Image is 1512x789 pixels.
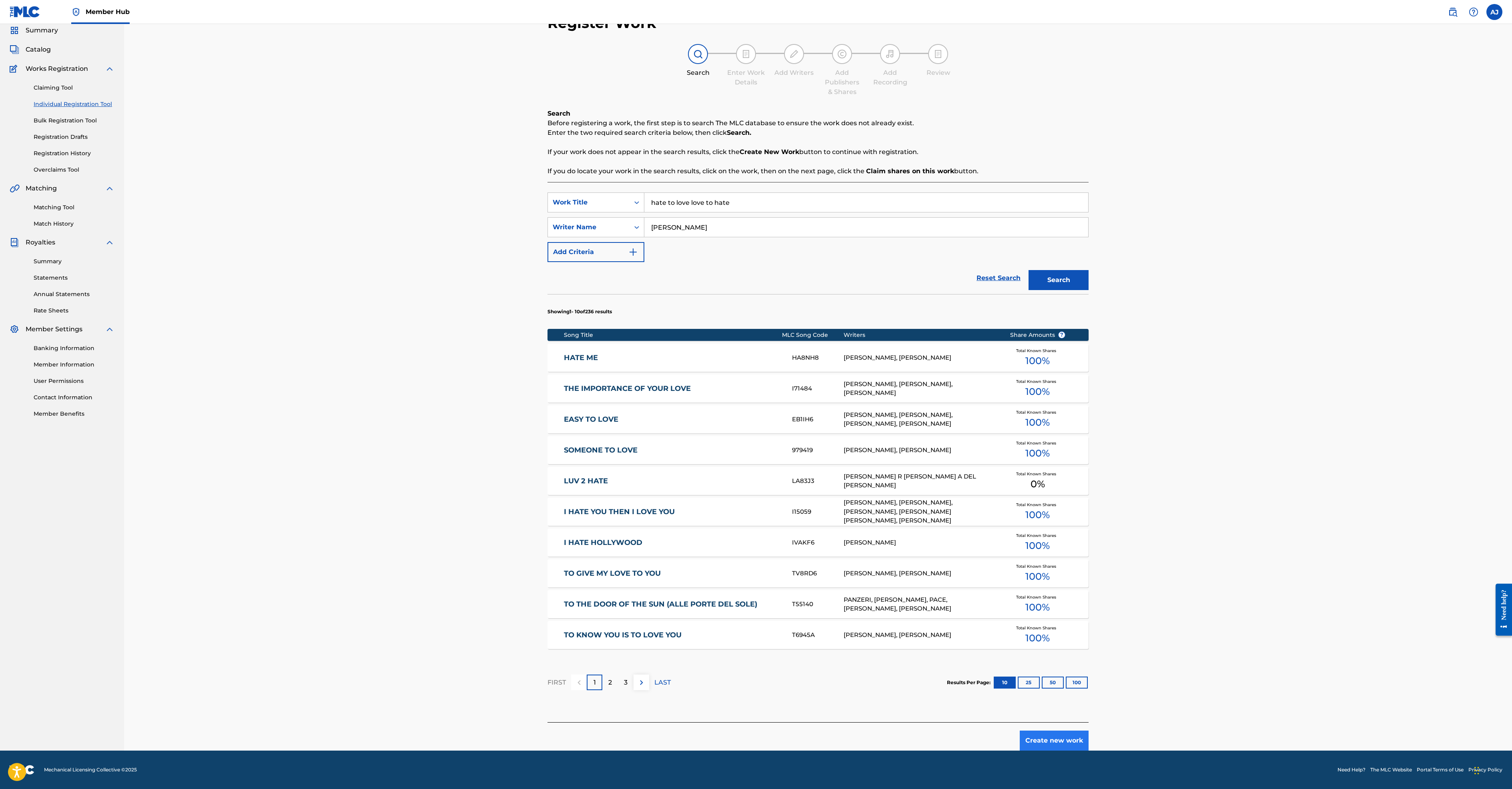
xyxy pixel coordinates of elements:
form: Search Form [547,192,1089,294]
b: Search [547,110,570,117]
p: Showing 1 - 10 of 236 results [547,308,612,315]
a: HATE ME [564,353,782,362]
div: [PERSON_NAME], [PERSON_NAME], [PERSON_NAME] [844,380,998,398]
span: 0 % [1031,477,1045,491]
span: Royalties [26,238,55,247]
a: Matching Tool [34,203,114,212]
a: Summary [34,257,114,266]
a: Need Help? [1338,766,1366,773]
img: step indicator icon for Add Publishers & Shares [837,49,847,59]
span: 100 % [1025,600,1050,615]
img: expand [105,324,114,334]
img: step indicator icon for Review [933,49,943,59]
div: PANZERI, [PERSON_NAME], PACE, [PERSON_NAME], [PERSON_NAME] [844,595,998,613]
a: TO THE DOOR OF THE SUN (ALLE PORTE DEL SOLE) [564,600,782,609]
a: Reset Search [973,269,1025,287]
button: Search [1029,270,1089,290]
a: Registration Drafts [34,133,114,141]
img: Catalog [10,45,19,54]
a: CatalogCatalog [10,45,51,54]
span: 100 % [1025,415,1050,430]
div: Add Publishers & Shares [822,68,862,97]
img: logo [10,765,34,775]
span: Total Known Shares [1016,471,1059,477]
div: [PERSON_NAME] R [PERSON_NAME] A DEL [PERSON_NAME] [844,472,998,490]
div: [PERSON_NAME], [PERSON_NAME], [PERSON_NAME], [PERSON_NAME] [844,411,998,429]
span: ? [1059,332,1065,338]
span: Mechanical Licensing Collective © 2025 [44,766,137,773]
a: LUV 2 HATE [564,477,782,486]
img: expand [105,184,114,193]
a: Bulk Registration Tool [34,116,114,125]
a: Annual Statements [34,290,114,298]
div: MLC Song Code [782,331,844,339]
span: Total Known Shares [1016,594,1059,600]
button: Add Criteria [547,242,644,262]
iframe: Resource Center [1489,574,1512,645]
img: expand [105,64,114,74]
div: [PERSON_NAME], [PERSON_NAME] [844,569,998,578]
div: [PERSON_NAME], [PERSON_NAME], [PERSON_NAME], [PERSON_NAME] [PERSON_NAME], [PERSON_NAME] [844,498,998,525]
span: Total Known Shares [1016,625,1059,631]
span: Works Registration [26,64,88,74]
p: 1 [594,678,596,687]
div: User Menu [1486,4,1502,20]
img: search [1448,7,1458,17]
strong: Create New Work [740,148,799,156]
a: I HATE HOLLYWOOD [564,538,782,547]
img: Matching [10,184,20,193]
a: Portal Terms of Use [1417,766,1464,773]
p: Enter the two required search criteria below, then click [547,128,1089,138]
div: IVAKF6 [792,538,843,547]
span: 100 % [1025,508,1050,522]
a: EASY TO LOVE [564,415,782,424]
div: Help [1466,4,1482,20]
div: Work Title [553,198,625,207]
div: Review [918,68,958,78]
div: 979419 [792,446,843,455]
span: 100 % [1025,631,1050,645]
div: I15059 [792,507,843,517]
p: Results Per Page: [947,679,993,686]
img: MLC Logo [10,6,40,18]
img: help [1469,7,1478,17]
div: Enter Work Details [726,68,766,87]
strong: Claim shares on this work [866,167,954,175]
span: Share Amounts [1010,331,1065,339]
div: LA83J3 [792,477,843,486]
img: 9d2ae6d4665cec9f34b9.svg [628,247,638,257]
img: step indicator icon for Add Recording [885,49,895,59]
a: Rate Sheets [34,306,114,315]
span: Total Known Shares [1016,409,1059,415]
span: 100 % [1025,354,1050,368]
a: Privacy Policy [1468,766,1502,773]
a: Member Benefits [34,410,114,418]
div: Writers [844,331,998,339]
a: Claiming Tool [34,84,114,92]
a: SummarySummary [10,26,58,35]
a: Banking Information [34,344,114,352]
div: [PERSON_NAME], [PERSON_NAME] [844,446,998,455]
div: T6945A [792,631,843,640]
button: 10 [994,677,1016,689]
p: If your work does not appear in the search results, click the button to continue with registration. [547,147,1089,157]
span: 100 % [1025,384,1050,399]
img: Member Settings [10,324,19,334]
div: Writer Name [553,222,625,232]
a: Individual Registration Tool [34,100,114,108]
div: Add Recording [870,68,910,87]
img: step indicator icon for Search [693,49,703,59]
a: Overclaims Tool [34,166,114,174]
div: HA8NH8 [792,353,843,362]
span: Total Known Shares [1016,533,1059,539]
span: 100 % [1025,446,1050,461]
div: Drag [1474,759,1479,783]
div: [PERSON_NAME] [844,538,998,547]
span: Total Known Shares [1016,440,1059,446]
iframe: Chat Widget [1472,751,1512,789]
a: Match History [34,220,114,228]
span: Member Hub [86,7,130,16]
span: Total Known Shares [1016,502,1059,508]
span: 100 % [1025,539,1050,553]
